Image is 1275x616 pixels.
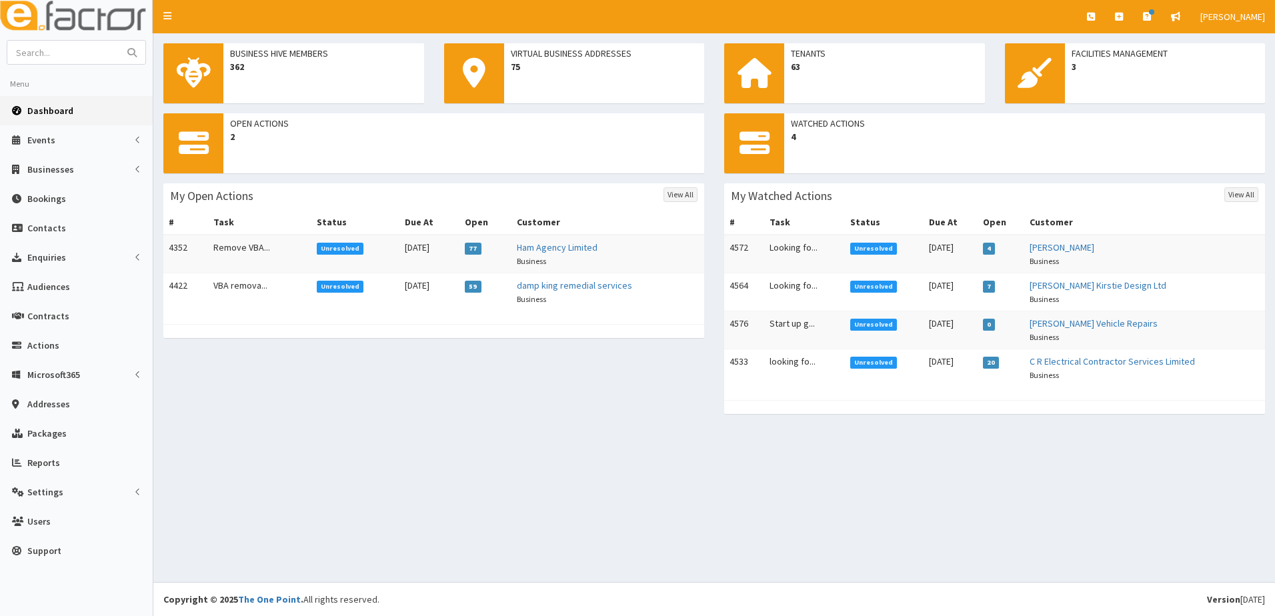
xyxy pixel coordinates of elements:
[1030,317,1158,329] a: [PERSON_NAME] Vehicle Repairs
[850,319,898,331] span: Unresolved
[208,235,311,273] td: Remove VBA...
[27,339,59,351] span: Actions
[724,311,764,349] td: 4576
[1224,187,1258,202] a: View All
[163,593,303,605] strong: Copyright © 2025 .
[1200,11,1265,23] span: [PERSON_NAME]
[27,163,74,175] span: Businesses
[230,47,417,60] span: Business Hive Members
[170,190,253,202] h3: My Open Actions
[511,47,698,60] span: Virtual Business Addresses
[1030,355,1195,367] a: C R Electrical Contractor Services Limited
[791,47,978,60] span: Tenants
[399,273,459,311] td: [DATE]
[27,545,61,557] span: Support
[978,210,1024,235] th: Open
[208,273,311,311] td: VBA remova...
[1030,256,1059,266] small: Business
[764,349,844,387] td: looking fo...
[465,243,481,255] span: 77
[517,279,632,291] a: damp king remedial services
[163,273,208,311] td: 4422
[664,187,698,202] a: View All
[1207,593,1240,605] b: Version
[230,60,417,73] span: 362
[27,251,66,263] span: Enquiries
[208,210,311,235] th: Task
[1072,60,1259,73] span: 3
[27,281,70,293] span: Audiences
[791,60,978,73] span: 63
[27,310,69,322] span: Contracts
[163,210,208,235] th: #
[850,243,898,255] span: Unresolved
[465,281,481,293] span: 59
[27,193,66,205] span: Bookings
[230,130,698,143] span: 2
[791,117,1258,130] span: Watched Actions
[27,222,66,234] span: Contacts
[983,243,996,255] span: 4
[764,235,844,273] td: Looking fo...
[850,281,898,293] span: Unresolved
[27,486,63,498] span: Settings
[511,210,704,235] th: Customer
[27,427,67,439] span: Packages
[731,190,832,202] h3: My Watched Actions
[317,281,364,293] span: Unresolved
[1024,210,1265,235] th: Customer
[311,210,399,235] th: Status
[724,273,764,311] td: 4564
[511,60,698,73] span: 75
[27,398,70,410] span: Addresses
[1030,241,1094,253] a: [PERSON_NAME]
[764,273,844,311] td: Looking fo...
[845,210,924,235] th: Status
[399,235,459,273] td: [DATE]
[850,357,898,369] span: Unresolved
[924,210,978,235] th: Due At
[983,281,996,293] span: 7
[924,349,978,387] td: [DATE]
[238,593,301,605] a: The One Point
[1030,294,1059,304] small: Business
[27,105,73,117] span: Dashboard
[27,457,60,469] span: Reports
[163,235,208,273] td: 4352
[1072,47,1259,60] span: Facilities Management
[924,311,978,349] td: [DATE]
[791,130,1258,143] span: 4
[724,210,764,235] th: #
[317,243,364,255] span: Unresolved
[1030,370,1059,380] small: Business
[1030,279,1166,291] a: [PERSON_NAME] Kirstie Design Ltd
[399,210,459,235] th: Due At
[27,515,51,527] span: Users
[517,256,546,266] small: Business
[7,41,119,64] input: Search...
[724,349,764,387] td: 4533
[153,582,1275,616] footer: All rights reserved.
[230,117,698,130] span: Open Actions
[27,134,55,146] span: Events
[1030,332,1059,342] small: Business
[724,235,764,273] td: 4572
[983,357,1000,369] span: 20
[1207,593,1265,606] div: [DATE]
[27,369,80,381] span: Microsoft365
[764,311,844,349] td: Start up g...
[924,235,978,273] td: [DATE]
[983,319,996,331] span: 0
[517,241,597,253] a: Ham Agency Limited
[517,294,546,304] small: Business
[764,210,844,235] th: Task
[459,210,511,235] th: Open
[924,273,978,311] td: [DATE]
